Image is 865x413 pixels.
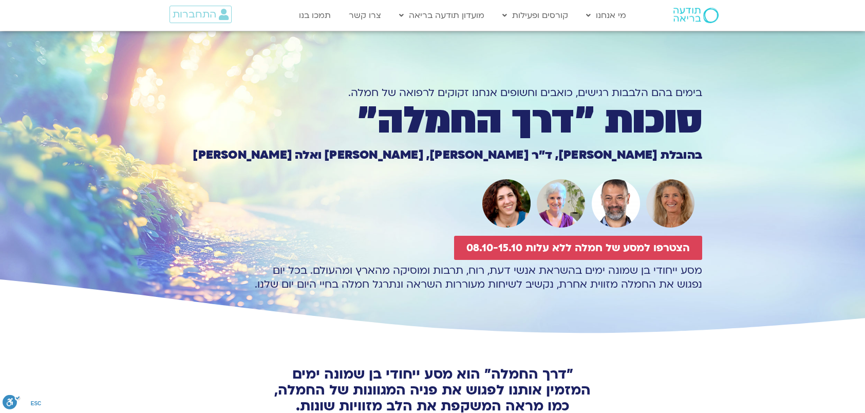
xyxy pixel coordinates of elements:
[170,6,232,23] a: התחברות
[163,149,702,161] h1: בהובלת [PERSON_NAME], ד״ר [PERSON_NAME], [PERSON_NAME] ואלה [PERSON_NAME]
[466,242,690,254] span: הצטרפו למסע של חמלה ללא עלות 08.10-15.10
[294,6,336,25] a: תמכו בנו
[163,103,702,138] h1: סוכות ״דרך החמלה״
[394,6,490,25] a: מועדון תודעה בריאה
[163,86,702,100] h1: בימים בהם הלבבות רגישים, כואבים וחשופים אנחנו זקוקים לרפואה של חמלה.
[497,6,573,25] a: קורסים ופעילות
[454,236,702,260] a: הצטרפו למסע של חמלה ללא עלות 08.10-15.10
[163,264,702,291] p: מסע ייחודי בן שמונה ימים בהשראת אנשי דעת, רוח, תרבות ומוסיקה מהארץ ומהעולם. בכל יום נפגוש את החמל...
[344,6,386,25] a: צרו קשר
[581,6,631,25] a: מי אנחנו
[673,8,719,23] img: תודעה בריאה
[173,9,216,20] span: התחברות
